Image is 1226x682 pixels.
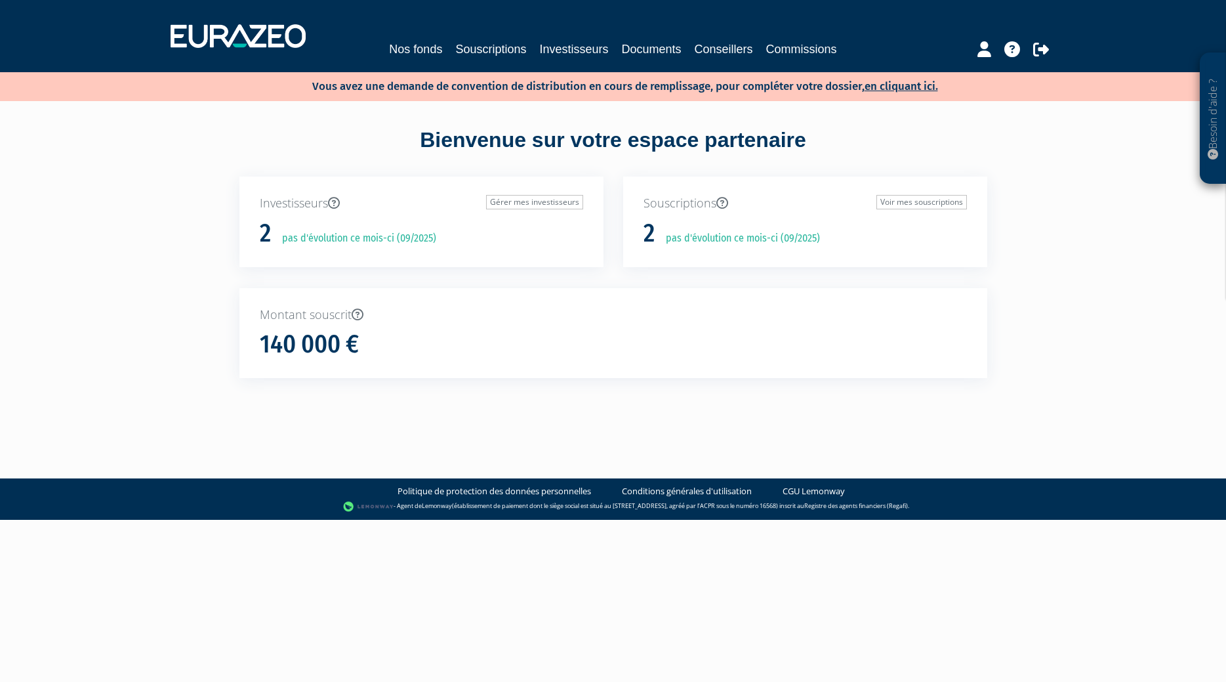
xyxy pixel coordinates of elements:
[260,307,967,324] p: Montant souscrit
[273,231,436,246] p: pas d'évolution ce mois-ci (09/2025)
[657,231,820,246] p: pas d'évolution ce mois-ci (09/2025)
[398,485,591,498] a: Politique de protection des données personnelles
[260,220,271,247] h1: 2
[539,40,608,58] a: Investisseurs
[230,125,997,177] div: Bienvenue sur votre espace partenaire
[804,502,908,511] a: Registre des agents financiers (Regafi)
[644,220,655,247] h1: 2
[695,40,753,58] a: Conseillers
[343,500,394,513] img: logo-lemonway.png
[644,195,967,212] p: Souscriptions
[260,331,359,358] h1: 140 000 €
[455,40,526,58] a: Souscriptions
[389,40,442,58] a: Nos fonds
[171,24,306,48] img: 1732889491-logotype_eurazeo_blanc_rvb.png
[766,40,837,58] a: Commissions
[622,485,752,498] a: Conditions générales d'utilisation
[783,485,845,498] a: CGU Lemonway
[260,195,583,212] p: Investisseurs
[865,79,938,93] a: en cliquant ici.
[486,195,583,209] a: Gérer mes investisseurs
[622,40,682,58] a: Documents
[13,500,1213,513] div: - Agent de (établissement de paiement dont le siège social est situé au [STREET_ADDRESS], agréé p...
[1206,60,1221,178] p: Besoin d'aide ?
[876,195,967,209] a: Voir mes souscriptions
[274,75,938,95] p: Vous avez une demande de convention de distribution en cours de remplissage, pour compléter votre...
[422,502,452,511] a: Lemonway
